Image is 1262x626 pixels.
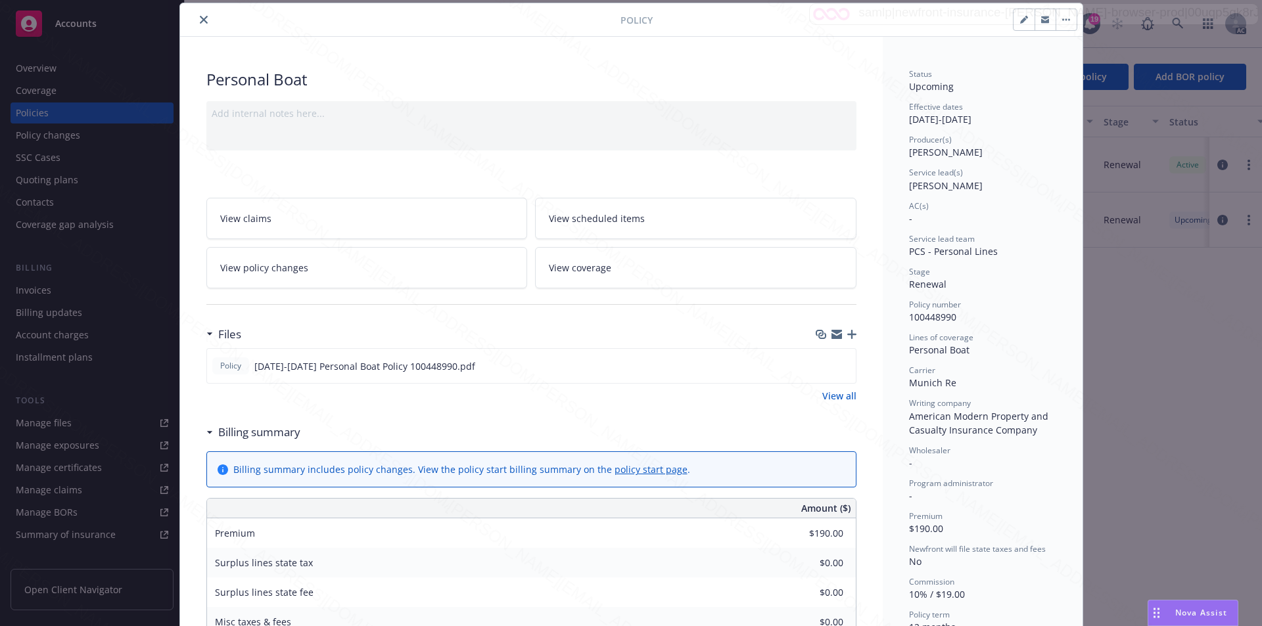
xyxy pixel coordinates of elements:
a: View scheduled items [535,198,856,239]
span: Wholesaler [909,445,950,456]
div: Drag to move [1148,600,1165,625]
span: $190.00 [909,522,943,535]
button: download file [818,359,828,373]
span: - [909,489,912,502]
input: 0.00 [766,524,851,543]
span: Effective dates [909,101,963,112]
h3: Files [218,326,241,343]
span: Producer(s) [909,134,952,145]
span: [DATE]-[DATE] Personal Boat Policy 100448990.pdf [254,359,475,373]
div: Files [206,326,241,343]
span: Policy term [909,609,950,620]
span: Policy number [909,299,961,310]
span: PCS - Personal Lines [909,245,998,257]
span: Munich Re [909,376,956,389]
a: View all [822,389,856,403]
span: No [909,555,922,568]
div: Add internal notes here... [212,106,851,120]
span: Amount ($) [801,501,851,515]
span: Premium [215,527,255,539]
span: View scheduled items [549,212,645,225]
input: 0.00 [766,583,851,602]
span: Program administrator [909,478,993,489]
button: Nova Assist [1148,600,1238,626]
span: Commission [909,576,954,587]
span: Lines of coverage [909,332,973,343]
span: American Modern Property and Casualty Insurance Company [909,410,1051,436]
span: Premium [909,510,943,522]
span: Policy [620,13,653,27]
button: close [196,12,212,28]
span: Carrier [909,365,935,376]
div: Billing summary includes policy changes. View the policy start billing summary on the . [233,462,690,476]
span: View policy changes [220,261,308,275]
input: 0.00 [766,553,851,573]
h3: Billing summary [218,424,300,441]
span: Newfront will file state taxes and fees [909,543,1046,554]
span: [PERSON_NAME] [909,179,983,192]
a: View claims [206,198,528,239]
span: - [909,212,912,225]
span: Surplus lines state fee [215,586,314,598]
span: Renewal [909,278,947,290]
span: Stage [909,266,930,277]
span: Surplus lines state tax [215,556,313,569]
span: View claims [220,212,271,225]
span: Service lead team [909,233,975,244]
span: AC(s) [909,200,929,212]
span: Personal Boat [909,344,970,356]
button: preview file [839,359,851,373]
div: Personal Boat [206,68,856,91]
span: Service lead(s) [909,167,963,178]
a: View policy changes [206,247,528,288]
span: View coverage [549,261,611,275]
span: Status [909,68,932,79]
span: Writing company [909,397,971,409]
a: View coverage [535,247,856,288]
div: Billing summary [206,424,300,441]
a: policy start page [615,463,688,476]
span: 100448990 [909,311,956,323]
div: [DATE] - [DATE] [909,101,1056,126]
span: 10% / $19.00 [909,588,965,600]
span: Policy [218,360,244,372]
span: Nova Assist [1175,607,1227,618]
span: - [909,457,912,469]
span: [PERSON_NAME] [909,146,983,158]
span: Upcoming [909,80,954,93]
